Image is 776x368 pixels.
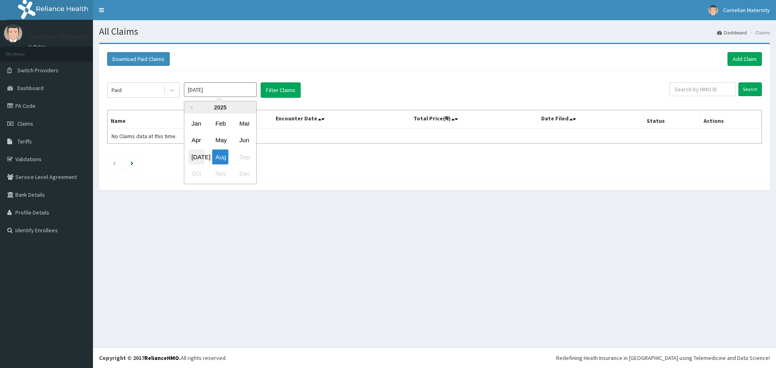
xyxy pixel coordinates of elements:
p: Cornelian Maternity [28,33,91,40]
input: Search by HMO ID [669,82,736,96]
li: Claims [748,29,770,36]
img: User Image [4,24,22,42]
th: Date Filed [538,110,643,129]
div: month 2025-08 [184,115,256,182]
span: Dashboard [17,84,44,92]
a: Previous page [112,159,116,166]
img: User Image [708,5,718,15]
footer: All rights reserved. [93,347,776,368]
button: Filter Claims [261,82,301,98]
a: Online [28,44,48,50]
div: Paid [112,86,122,94]
div: Choose August 2025 [212,149,228,164]
div: Choose February 2025 [212,116,228,131]
span: Tariffs [17,138,32,145]
input: Select Month and Year [184,82,257,97]
th: Actions [700,110,761,129]
div: Choose April 2025 [188,133,205,148]
a: RelianceHMO [144,354,179,362]
a: Next page [131,159,133,166]
div: Choose January 2025 [188,116,205,131]
div: Choose May 2025 [212,133,228,148]
div: Choose June 2025 [236,133,252,148]
button: Previous Year [188,105,192,109]
div: Choose March 2025 [236,116,252,131]
a: Dashboard [717,29,747,36]
strong: Copyright © 2017 . [99,354,181,362]
div: Choose July 2025 [188,149,205,164]
th: Name [108,110,272,129]
input: Search [738,82,762,96]
th: Encounter Date [272,110,410,129]
div: 2025 [184,101,256,114]
span: Cornelian Maternity [723,6,770,14]
span: Switch Providers [17,67,59,74]
h1: All Claims [99,26,770,37]
th: Total Price(₦) [410,110,538,129]
span: Claims [17,120,33,127]
span: No Claims data at this time. [112,132,177,140]
div: Redefining Heath Insurance in [GEOGRAPHIC_DATA] using Telemedicine and Data Science! [556,354,770,362]
a: Add Claim [727,52,762,66]
th: Status [643,110,700,129]
button: Download Paid Claims [107,52,170,66]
